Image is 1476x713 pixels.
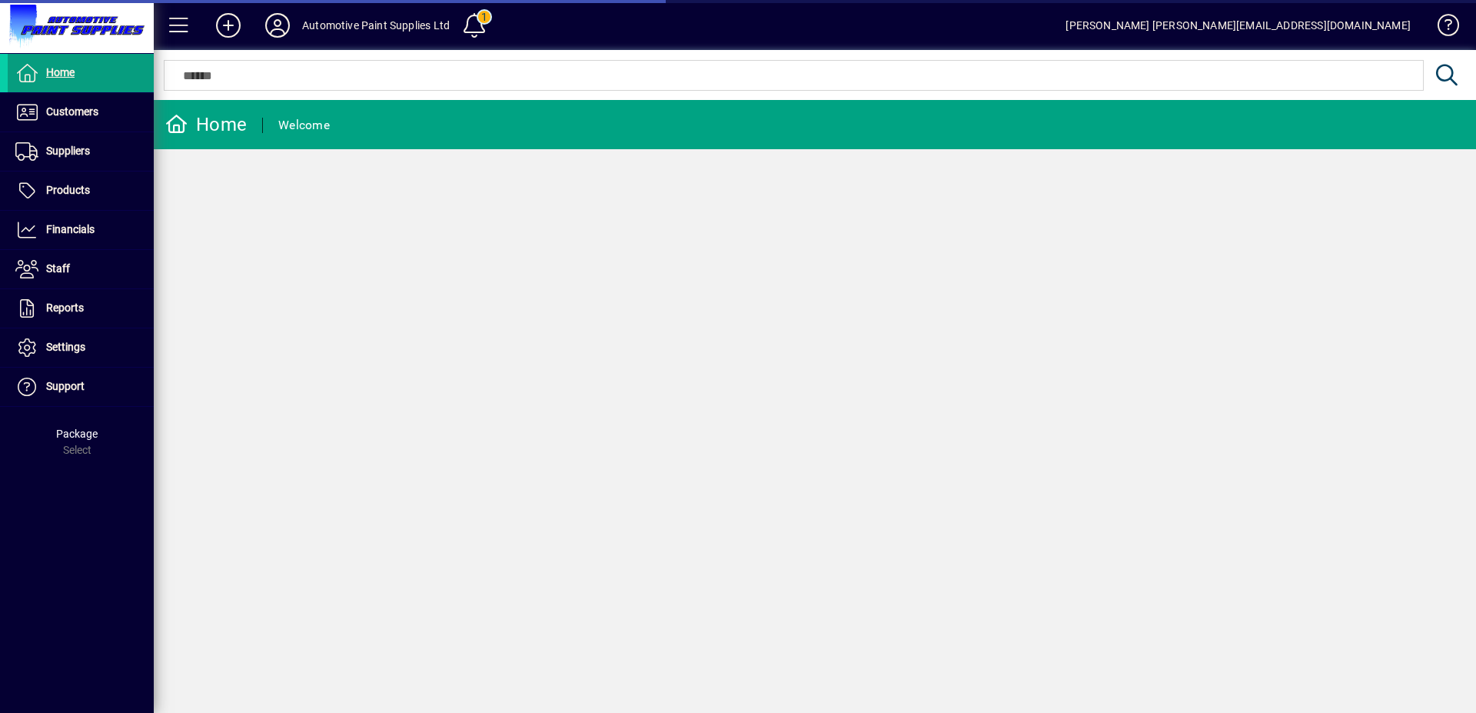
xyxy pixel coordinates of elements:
[8,132,154,171] a: Suppliers
[302,13,450,38] div: Automotive Paint Supplies Ltd
[46,145,90,157] span: Suppliers
[8,93,154,132] a: Customers
[46,184,90,196] span: Products
[46,105,98,118] span: Customers
[278,113,330,138] div: Welcome
[46,341,85,353] span: Settings
[165,112,247,137] div: Home
[1426,3,1457,53] a: Knowledge Base
[46,380,85,392] span: Support
[204,12,253,39] button: Add
[8,368,154,406] a: Support
[8,328,154,367] a: Settings
[56,428,98,440] span: Package
[253,12,302,39] button: Profile
[1065,13,1411,38] div: [PERSON_NAME] [PERSON_NAME][EMAIL_ADDRESS][DOMAIN_NAME]
[46,302,84,314] span: Reports
[8,172,154,210] a: Products
[8,289,154,328] a: Reports
[46,66,75,78] span: Home
[8,211,154,249] a: Financials
[46,223,95,235] span: Financials
[46,262,70,275] span: Staff
[8,250,154,288] a: Staff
